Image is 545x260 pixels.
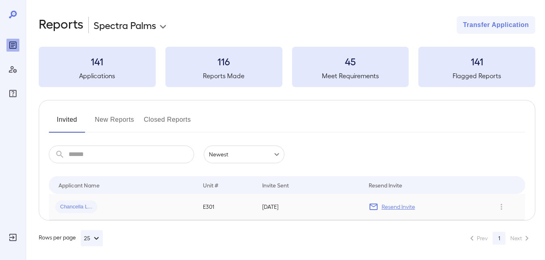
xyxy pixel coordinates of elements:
[418,55,535,68] h3: 141
[495,200,508,213] button: Row Actions
[144,113,191,133] button: Closed Reports
[382,203,415,211] p: Resend Invite
[165,71,282,81] h5: Reports Made
[95,113,134,133] button: New Reports
[6,87,19,100] div: FAQ
[6,39,19,52] div: Reports
[204,146,284,163] div: Newest
[493,232,505,245] button: page 1
[418,71,535,81] h5: Flagged Reports
[39,16,84,34] h2: Reports
[369,180,402,190] div: Resend Invite
[6,63,19,76] div: Manage Users
[39,71,156,81] h5: Applications
[39,55,156,68] h3: 141
[58,180,100,190] div: Applicant Name
[292,55,409,68] h3: 45
[464,232,535,245] nav: pagination navigation
[196,194,256,220] td: E301
[81,230,103,246] button: 25
[49,113,85,133] button: Invited
[256,194,362,220] td: [DATE]
[39,47,535,87] summary: 141Applications116Reports Made45Meet Requirements141Flagged Reports
[262,180,289,190] div: Invite Sent
[165,55,282,68] h3: 116
[457,16,535,34] button: Transfer Application
[39,230,103,246] div: Rows per page
[6,231,19,244] div: Log Out
[55,203,97,211] span: Chancella L...
[292,71,409,81] h5: Meet Requirements
[94,19,156,31] p: Spectra Palms
[203,180,218,190] div: Unit #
